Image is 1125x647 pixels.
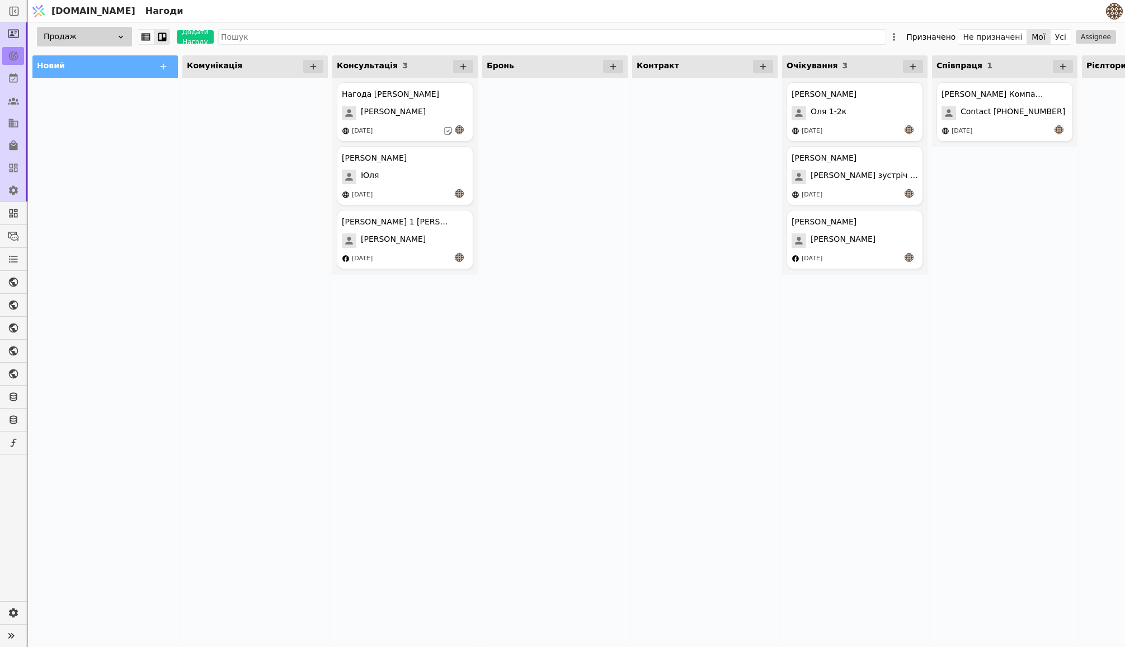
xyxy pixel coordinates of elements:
a: [DOMAIN_NAME] [28,1,141,22]
a: Додати Нагоду [170,30,214,44]
button: Додати Нагоду [177,30,214,44]
span: Консультація [337,61,398,70]
img: an [1055,125,1063,134]
span: Співпраця [936,61,982,70]
input: Пошук [218,29,886,45]
img: online-store.svg [342,191,350,199]
img: an [905,125,914,134]
button: Assignee [1076,30,1116,44]
div: Нагода [PERSON_NAME] [342,88,439,100]
div: [DATE] [352,126,373,136]
span: Новий [37,61,65,70]
img: facebook.svg [342,255,350,262]
img: an [905,253,914,262]
img: Logo [30,1,47,22]
span: 3 [842,61,848,70]
div: [PERSON_NAME] Компанія по Вікнах [942,88,1048,100]
img: an [905,189,914,198]
button: Усі [1051,29,1071,45]
div: [DATE] [952,126,972,136]
div: [DATE] [802,126,822,136]
div: [PERSON_NAME] [792,88,856,100]
div: [PERSON_NAME] 1 [PERSON_NAME][PERSON_NAME][DATE]an [337,210,473,269]
img: online-store.svg [792,191,799,199]
img: online-store.svg [342,127,350,135]
span: [PERSON_NAME] [811,233,875,248]
span: Contact [PHONE_NUMBER] [961,106,1065,120]
span: Бронь [487,61,514,70]
span: [PERSON_NAME] [361,106,426,120]
div: Нагода [PERSON_NAME][PERSON_NAME][DATE]an [337,82,473,142]
div: Призначено [906,29,955,45]
div: [DATE] [352,190,373,200]
div: [PERSON_NAME][PERSON_NAME][DATE]an [787,210,923,269]
span: [DOMAIN_NAME] [51,4,135,18]
div: [PERSON_NAME] Компанія по ВікнахContact [PHONE_NUMBER][DATE]an [936,82,1073,142]
span: 3 [402,61,408,70]
img: an [455,189,464,198]
img: facebook.svg [792,255,799,262]
span: Юля [361,170,379,184]
div: [PERSON_NAME] [792,152,856,164]
div: [PERSON_NAME] [342,152,407,164]
button: Мої [1027,29,1051,45]
span: [PERSON_NAME] зустріч 13.08 [811,170,918,184]
div: Продаж [37,27,132,46]
button: Не призначені [958,29,1027,45]
div: [DATE] [352,254,373,264]
h2: Нагоди [141,4,183,18]
img: 4183bec8f641d0a1985368f79f6ed469 [1106,3,1123,20]
span: 1 [987,61,992,70]
div: [PERSON_NAME]Юля[DATE]an [337,146,473,205]
img: online-store.svg [792,127,799,135]
div: [DATE] [802,190,822,200]
span: Очікування [787,61,838,70]
img: an [455,253,464,262]
span: Контракт [637,61,679,70]
div: [PERSON_NAME] 1 [PERSON_NAME] [342,216,448,228]
div: [PERSON_NAME][PERSON_NAME] зустріч 13.08[DATE]an [787,146,923,205]
span: [PERSON_NAME] [361,233,426,248]
img: an [455,125,464,134]
span: Комунікація [187,61,242,70]
div: [PERSON_NAME]Оля 1-2к[DATE]an [787,82,923,142]
span: Оля 1-2к [811,106,846,120]
img: online-store.svg [942,127,949,135]
div: [PERSON_NAME] [792,216,856,228]
div: [DATE] [802,254,822,264]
